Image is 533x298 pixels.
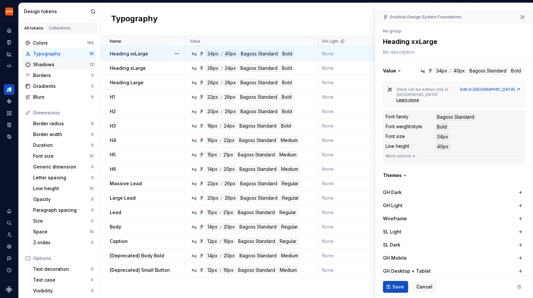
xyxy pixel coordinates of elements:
[24,8,88,15] div: Design tokens
[91,208,94,213] div: 0
[318,61,390,75] td: None
[4,120,14,130] div: Storybook stories
[219,267,221,274] div: /
[30,205,96,215] a: Paragraph spacing0
[383,255,407,261] label: GH Mobile
[4,229,14,240] div: Invite team
[223,93,237,101] div: 26px
[110,123,116,129] p: H3
[386,113,409,120] div: Font family
[280,108,294,115] div: Bold
[91,121,94,126] div: 8
[33,174,91,181] div: Letter spacing
[4,61,14,71] a: Code automation
[191,152,197,157] div: Ag
[222,137,236,144] div: 22px
[33,94,91,100] div: Blurs
[4,206,14,216] button: Notifications
[239,194,279,202] div: Bagoss Standard
[30,129,96,140] a: Border width0
[4,25,14,36] a: Home
[91,240,94,245] div: 0
[419,97,420,102] span: .
[33,109,94,116] div: Dimensions
[435,123,448,130] div: Bold
[280,79,294,86] div: Bold
[390,14,462,20] a: Grubhub Design System Foundations
[49,26,71,31] div: Collections
[4,37,14,48] a: Documentation
[206,93,220,101] div: 22px
[30,237,96,248] a: Z-index0
[221,108,222,115] div: /
[33,185,89,192] div: Line height
[89,62,94,67] div: 12
[23,49,96,59] a: Typography16
[91,175,94,180] div: 0
[206,180,220,187] div: 22px
[191,51,197,56] div: Ag
[110,39,121,44] p: Name
[392,284,404,290] span: Save
[191,167,197,172] div: Ag
[91,143,94,148] div: 0
[6,286,12,293] svg: Supernova Logo
[318,75,390,90] td: None
[280,194,300,202] div: Regular
[318,205,390,220] td: None
[33,164,91,170] div: Generic dimension
[412,281,437,293] button: Cancel
[33,153,89,159] div: Font size
[278,151,298,158] div: Medium
[220,166,221,173] div: /
[318,133,390,148] td: None
[30,286,96,296] a: Visibility0
[222,122,237,129] div: 24px
[206,194,220,202] div: 20px
[386,123,422,130] div: Font weight/style
[110,137,116,144] p: H4
[279,137,299,144] div: Medium
[191,94,197,100] div: Ag
[191,123,197,129] div: Ag
[238,180,279,187] div: Bagoss Standard
[110,65,146,71] p: Heading xLarge
[318,148,390,162] td: None
[4,49,14,59] div: Analytics
[278,209,298,216] div: Regular
[33,207,91,213] div: Paragraph spacing
[33,255,94,262] div: Options
[318,104,390,119] td: None
[206,50,220,57] div: 34px
[91,277,94,283] div: 0
[383,202,403,209] label: GH Light
[279,122,293,129] div: Bold
[110,224,121,230] p: Body
[191,138,197,143] div: Ag
[191,109,197,114] div: Ag
[206,267,219,274] div: 12px
[237,267,277,274] div: Bagoss Standard
[4,131,14,142] div: Data sources
[383,281,408,293] button: Save
[191,253,197,258] div: Ag
[110,195,136,201] p: Large Lead
[91,288,94,293] div: 0
[318,90,390,104] td: None
[435,143,450,150] div: 40px
[222,223,237,230] div: 20px
[30,140,96,150] a: Duration0
[386,133,405,140] div: Font size
[23,70,96,81] a: Borders0
[219,151,221,158] div: /
[416,284,432,290] span: Cancel
[280,65,294,72] div: Bold
[4,253,14,264] div: Contact support
[221,79,222,86] div: /
[206,137,219,144] div: 16px
[111,13,158,25] h2: Typography
[279,223,299,230] div: Regular
[318,234,390,248] td: None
